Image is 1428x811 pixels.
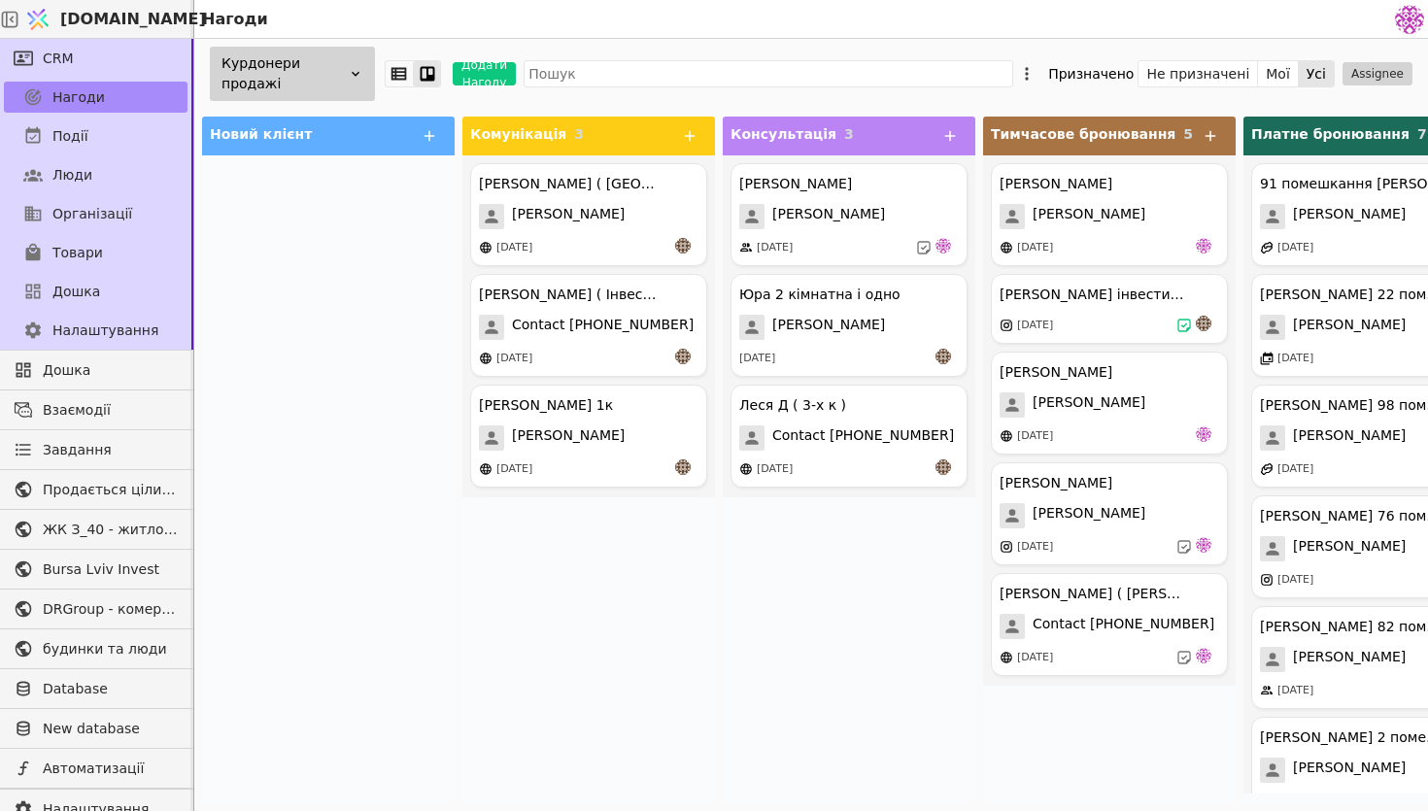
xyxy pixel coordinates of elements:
span: [PERSON_NAME] [512,204,625,229]
span: [PERSON_NAME] [1033,503,1145,528]
span: [PERSON_NAME] [1033,392,1145,418]
span: [PERSON_NAME] [1293,425,1406,451]
span: Contact [PHONE_NUMBER] [512,315,694,340]
span: [PERSON_NAME] [772,315,885,340]
span: 3 [844,126,854,142]
a: Товари [4,237,187,268]
img: instagram.svg [1000,540,1013,554]
div: Леся Д ( 3-х к ) [739,395,846,416]
span: Нагоди [52,87,105,108]
div: [DATE] [1277,572,1313,589]
div: [DATE] [1017,428,1053,445]
span: Налаштування [52,321,158,341]
img: Logo [23,1,52,38]
div: [PERSON_NAME][PERSON_NAME][DATE]de [991,352,1228,455]
button: Додати Нагоду [453,62,516,85]
img: affiliate-program.svg [1260,462,1274,476]
a: Організації [4,198,187,229]
a: Додати Нагоду [441,62,516,85]
img: an [935,349,951,364]
span: Завдання [43,440,112,460]
div: [DATE] [1017,650,1053,666]
span: Contact [PHONE_NUMBER] [1033,614,1214,639]
a: DRGroup - комерційна нерухоомість [4,593,187,625]
img: instagram.svg [1000,319,1013,332]
div: [DATE] [1017,539,1053,556]
span: [DOMAIN_NAME] [60,8,206,31]
span: [PERSON_NAME] [1293,536,1406,561]
span: DRGroup - комерційна нерухоомість [43,599,178,620]
button: Assignee [1343,62,1412,85]
span: Тимчасове бронювання [991,126,1175,142]
div: [PERSON_NAME] [1000,174,1112,194]
img: an [675,349,691,364]
a: Налаштування [4,315,187,346]
div: [PERSON_NAME][PERSON_NAME][DATE]de [991,462,1228,565]
a: CRM [4,43,187,74]
span: New database [43,719,178,739]
img: online-store.svg [479,352,493,365]
div: Леся Д ( 3-х к )Contact [PHONE_NUMBER][DATE]an [731,385,968,488]
div: [PERSON_NAME] [1000,473,1112,493]
img: people.svg [739,241,753,254]
h2: Нагоди [194,8,268,31]
span: Автоматизації [43,759,178,779]
a: Database [4,673,187,704]
img: online-store.svg [1000,241,1013,254]
a: Автоматизації [4,753,187,784]
span: Дошка [52,282,100,302]
span: Дошка [43,360,178,381]
a: Взаємодії [4,394,187,425]
div: [PERSON_NAME] ( [GEOGRAPHIC_DATA] )[PERSON_NAME][DATE]an [470,163,707,266]
a: ЖК З_40 - житлова та комерційна нерухомість класу Преміум [4,514,187,545]
img: events.svg [1260,352,1274,365]
div: Призначено [1048,60,1134,87]
img: instagram.svg [1260,573,1274,587]
div: Курдонери продажі [210,47,375,101]
span: 3 [574,126,584,142]
span: [PERSON_NAME] [772,204,885,229]
span: Взаємодії [43,400,178,421]
img: de [1196,537,1211,553]
div: [DATE] [1017,318,1053,334]
img: de [935,238,951,253]
a: Нагоди [4,82,187,113]
a: будинки та люди [4,633,187,664]
img: online-store.svg [1000,429,1013,443]
img: 137b5da8a4f5046b86490006a8dec47a [1395,5,1424,34]
a: Продається цілий будинок [PERSON_NAME] нерухомість [4,474,187,505]
div: [DATE] [757,240,793,256]
div: [DATE] [1277,461,1313,478]
div: [PERSON_NAME][PERSON_NAME][DATE]de [991,163,1228,266]
span: [PERSON_NAME] [1293,204,1406,229]
div: [DATE] [496,461,532,478]
div: Юра 2 кімнатна і одно[PERSON_NAME][DATE]an [731,274,968,377]
span: Організації [52,204,132,224]
div: [DATE] [1277,794,1313,810]
span: [PERSON_NAME] [1033,204,1145,229]
img: online-store.svg [1000,651,1013,664]
img: an [935,459,951,475]
a: Дошка [4,276,187,307]
input: Пошук [524,60,1013,87]
a: Люди [4,159,187,190]
div: [PERSON_NAME] ( Інвестиція ) [479,285,663,305]
span: 7 [1417,126,1427,142]
div: [PERSON_NAME] ( [GEOGRAPHIC_DATA] ) [479,174,663,194]
button: Мої [1258,60,1299,87]
span: Консультація [731,126,836,142]
div: [PERSON_NAME] ( [PERSON_NAME] у покупці квартири )Contact [PHONE_NUMBER][DATE]de [991,573,1228,676]
span: Новий клієнт [210,126,312,142]
div: [PERSON_NAME] ( [PERSON_NAME] у покупці квартири ) [1000,584,1184,604]
span: Bursa Lviv Invest [43,559,178,580]
img: de [1196,238,1211,253]
span: Платне бронювання [1251,126,1410,142]
span: CRM [43,49,74,69]
div: [DATE] [757,461,793,478]
img: online-store.svg [479,241,493,254]
div: [DATE] [496,351,532,367]
div: [PERSON_NAME] [739,174,852,194]
img: an [1196,316,1211,331]
span: [PERSON_NAME] [1293,315,1406,340]
a: Події [4,120,187,152]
